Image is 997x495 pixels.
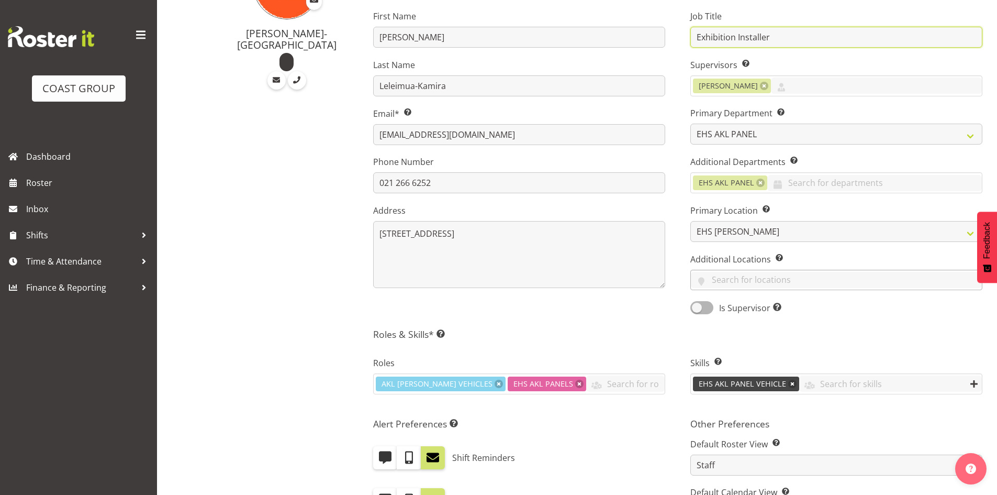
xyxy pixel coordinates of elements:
span: Finance & Reporting [26,280,136,295]
label: Supervisors [690,59,982,71]
input: Email Address [373,124,665,145]
h4: [PERSON_NAME]-[GEOGRAPHIC_DATA] [221,28,352,50]
button: Feedback - Show survey [977,212,997,283]
label: Additional Locations [690,253,982,266]
input: Search for roles [586,376,665,392]
input: Phone Number [373,172,665,193]
label: Primary Department [690,107,982,119]
label: Shift Reminders [452,446,515,469]
label: Address [373,204,665,217]
label: First Name [373,10,665,23]
span: Inbox [26,201,152,217]
input: Search for departments [767,175,982,191]
label: Email* [373,107,665,120]
h5: Roles & Skills* [373,328,982,340]
span: Time & Attendance [26,254,136,269]
span: EHS AKL PANEL VEHICLE [699,378,786,390]
input: First Name [373,27,665,48]
h5: Alert Preferences [373,418,665,430]
input: Job Title [690,27,982,48]
div: COAST GROUP [42,81,115,96]
span: Dashboard [26,149,152,164]
img: Rosterit website logo [8,26,94,47]
a: Email Employee [267,71,286,90]
label: Primary Location [690,204,982,217]
label: Skills [690,357,982,369]
input: Search for locations [691,272,982,288]
a: Call Employee [288,71,306,90]
input: Last Name [373,75,665,96]
span: Roster [26,175,152,191]
h5: Other Preferences [690,418,982,430]
label: Default Roster View [690,438,982,450]
span: Feedback [982,222,992,259]
span: Shifts [26,227,136,243]
label: Additional Departments [690,156,982,168]
span: Is Supervisor [713,302,781,314]
label: Last Name [373,59,665,71]
label: Roles [373,357,665,369]
span: AKL [PERSON_NAME] VEHICLES [382,378,492,390]
span: EHS AKL PANEL [699,177,754,189]
label: Phone Number [373,156,665,168]
span: EHS AKL PANELS [513,378,573,390]
input: Search for skills [799,376,982,392]
label: Job Title [690,10,982,23]
span: [PERSON_NAME] [699,80,758,92]
img: help-xxl-2.png [966,464,976,474]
